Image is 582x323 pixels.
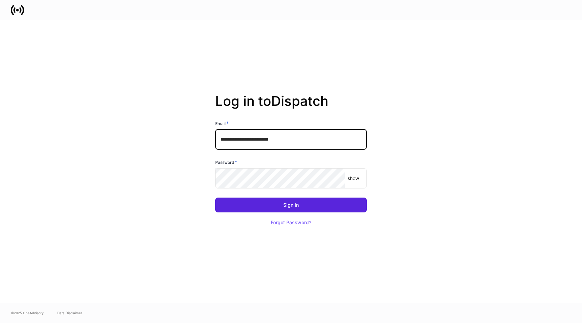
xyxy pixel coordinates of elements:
span: © 2025 OneAdvisory [11,310,44,316]
h6: Email [215,120,229,127]
button: Forgot Password? [262,215,320,230]
h2: Log in to Dispatch [215,93,367,120]
div: Sign In [283,203,299,207]
div: Forgot Password? [271,220,311,225]
p: show [348,175,359,182]
h6: Password [215,159,237,166]
button: Sign In [215,198,367,212]
a: Data Disclaimer [57,310,82,316]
